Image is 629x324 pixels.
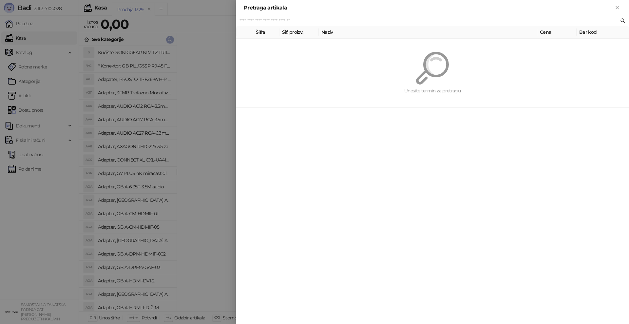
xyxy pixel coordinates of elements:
[416,52,449,85] img: Pretraga
[252,87,613,94] div: Unesite termin za pretragu
[537,26,577,39] th: Cena
[244,4,613,12] div: Pretraga artikala
[253,26,279,39] th: Šifra
[613,4,621,12] button: Zatvori
[279,26,319,39] th: Šif. proizv.
[319,26,537,39] th: Naziv
[577,26,629,39] th: Bar kod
